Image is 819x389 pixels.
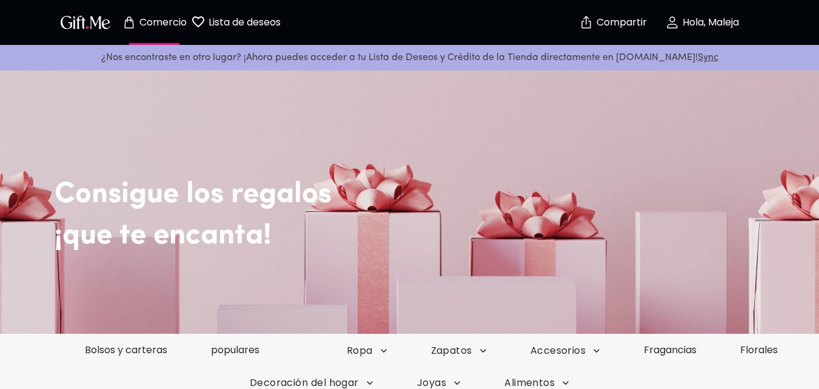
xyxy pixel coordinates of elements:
[63,343,189,357] a: Bolsos y carteras
[579,15,593,30] img: seguro
[718,343,800,357] a: Florales
[189,343,281,357] a: populares
[431,343,472,357] font: Zapatos
[597,15,647,29] font: Compartir
[139,15,187,29] font: Comercio
[622,343,718,357] a: Fragancias
[592,1,634,44] button: Compartir
[202,3,269,42] button: Página de lista de deseos
[57,15,114,30] button: Logotipo de GiftMe
[683,15,739,29] font: Hola, Maleja
[211,343,259,357] font: populares
[325,344,409,357] button: Ropa
[55,222,272,251] font: ¡que te encanta!
[530,343,586,357] font: Accesorios
[740,343,778,357] font: Florales
[121,3,188,42] button: Página de la tienda
[644,343,697,357] font: Fragancias
[641,3,763,42] button: Hola, Maleja
[509,344,623,357] button: Accesorios
[698,53,718,63] a: Sync
[409,344,509,357] button: Zapatos
[58,13,113,31] img: Logotipo de GiftMe
[101,53,698,63] font: ¿Nos encontraste en otro lugar? ¡Ahora puedes acceder a tu Lista de Deseos y Crédito de la Tienda...
[209,15,281,29] font: Lista de deseos
[347,343,373,357] font: Ropa
[55,180,332,209] font: Consigue los regalos
[85,343,167,357] font: Bolsos y carteras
